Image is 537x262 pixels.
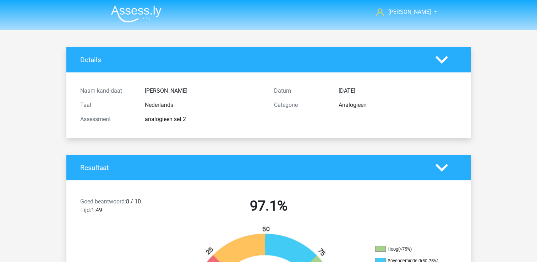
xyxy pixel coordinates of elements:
div: Analogieen [333,101,462,109]
h4: Resultaat [80,164,425,172]
span: Goed beantwoord: [80,198,126,205]
img: Assessly [111,6,161,22]
div: Taal [75,101,139,109]
h4: Details [80,56,425,64]
a: [PERSON_NAME] [373,8,432,16]
div: Categorie [269,101,333,109]
li: Hoog [375,246,446,252]
div: Naam kandidaat [75,87,139,95]
div: analogieen set 2 [139,115,269,124]
div: (>75%) [398,246,412,252]
div: [DATE] [333,87,462,95]
span: [PERSON_NAME] [388,9,431,15]
div: 8 / 10 1:49 [75,197,172,217]
div: Assessment [75,115,139,124]
div: [PERSON_NAME] [139,87,269,95]
div: Datum [269,87,333,95]
h2: 97.1% [177,197,360,214]
div: Nederlands [139,101,269,109]
span: Tijd: [80,207,91,213]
